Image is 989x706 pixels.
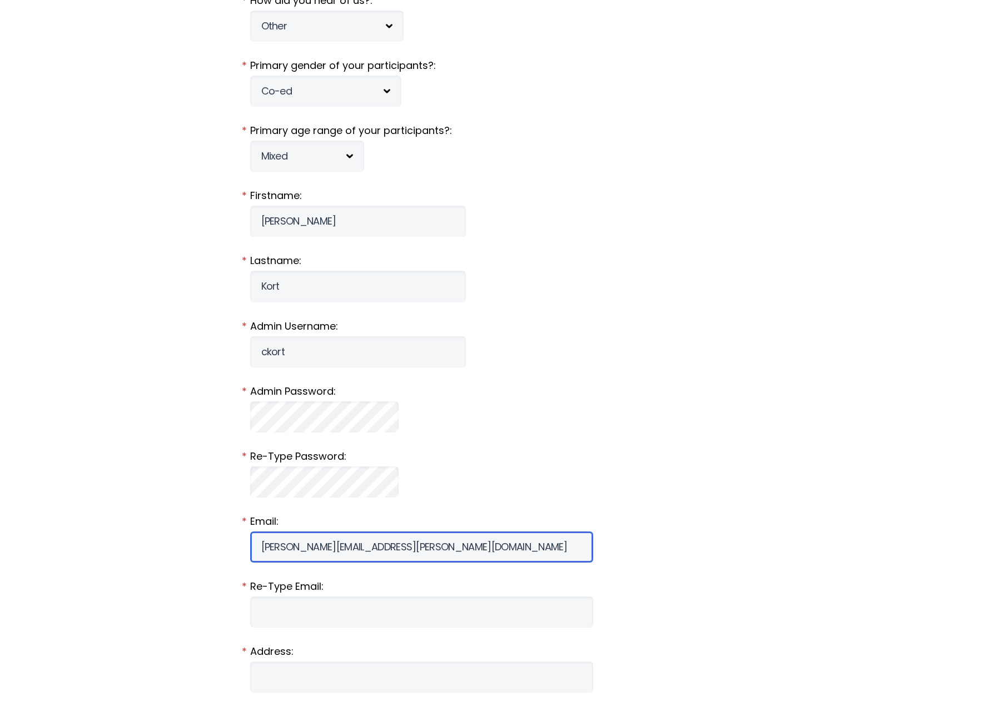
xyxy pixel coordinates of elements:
[250,384,739,399] label: Admin Password:
[250,319,739,334] label: Admin Username:
[250,514,739,529] label: Email:
[250,188,739,203] label: Firstname:
[250,644,739,659] label: Address:
[250,58,739,73] label: Primary gender of your participants?:
[250,123,739,138] label: Primary age range of your participants?:
[250,449,739,464] label: Re-Type Password:
[250,579,739,594] label: Re-Type Email:
[250,253,739,268] label: Lastname:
